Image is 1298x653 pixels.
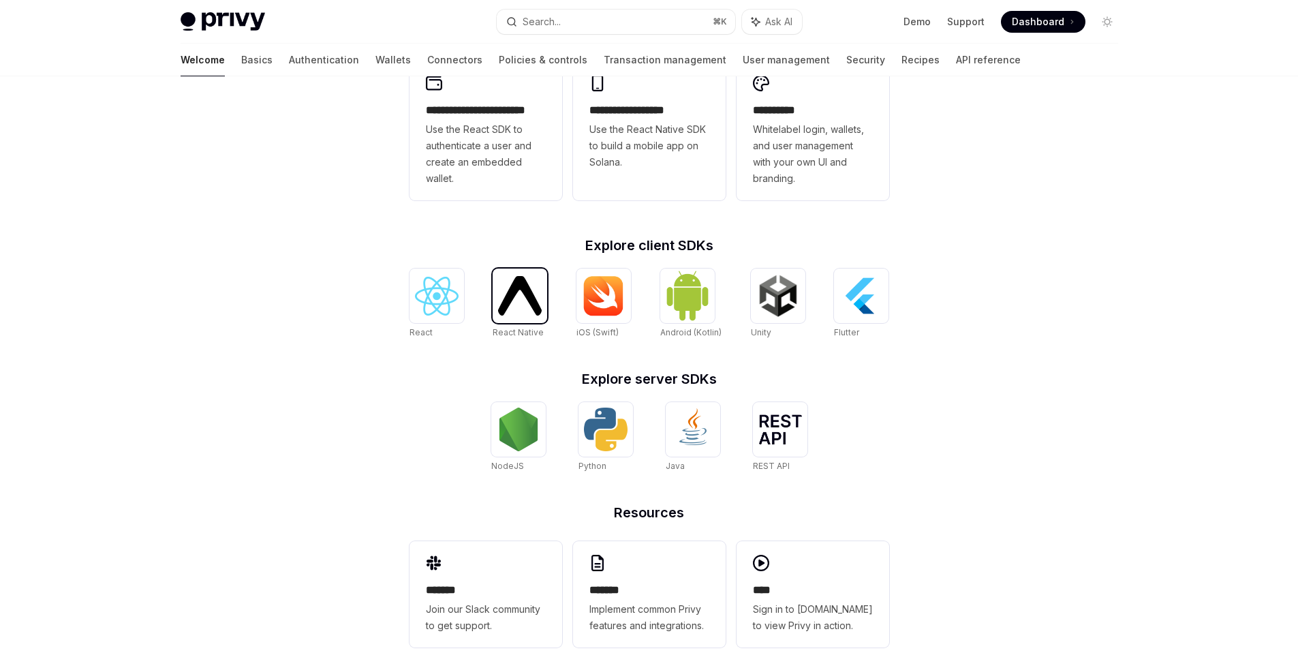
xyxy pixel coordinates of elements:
[765,15,792,29] span: Ask AI
[737,61,889,200] a: **** *****Whitelabel login, wallets, and user management with your own UI and branding.
[713,16,727,27] span: ⌘ K
[491,402,546,473] a: NodeJSNodeJS
[834,327,859,337] span: Flutter
[1096,11,1118,33] button: Toggle dark mode
[742,10,802,34] button: Ask AI
[499,44,587,76] a: Policies & controls
[497,408,540,451] img: NodeJS
[956,44,1021,76] a: API reference
[573,541,726,648] a: **** **Implement common Privy features and integrations.
[1001,11,1085,33] a: Dashboard
[751,327,771,337] span: Unity
[426,601,546,634] span: Join our Slack community to get support.
[578,402,633,473] a: PythonPython
[947,15,985,29] a: Support
[753,402,807,473] a: REST APIREST API
[737,541,889,648] a: ****Sign in to [DOMAIN_NAME] to view Privy in action.
[573,61,726,200] a: **** **** **** ***Use the React Native SDK to build a mobile app on Solana.
[753,601,873,634] span: Sign in to [DOMAIN_NAME] to view Privy in action.
[375,44,411,76] a: Wallets
[410,541,562,648] a: **** **Join our Slack community to get support.
[751,269,805,339] a: UnityUnity
[427,44,482,76] a: Connectors
[584,408,628,451] img: Python
[589,121,709,170] span: Use the React Native SDK to build a mobile app on Solana.
[241,44,273,76] a: Basics
[497,10,735,34] button: Search...⌘K
[839,274,883,318] img: Flutter
[410,372,889,386] h2: Explore server SDKs
[589,601,709,634] span: Implement common Privy features and integrations.
[743,44,830,76] a: User management
[289,44,359,76] a: Authentication
[498,276,542,315] img: React Native
[834,269,888,339] a: FlutterFlutter
[576,327,619,337] span: iOS (Swift)
[758,414,802,444] img: REST API
[753,121,873,187] span: Whitelabel login, wallets, and user management with your own UI and branding.
[753,461,790,471] span: REST API
[426,121,546,187] span: Use the React SDK to authenticate a user and create an embedded wallet.
[493,269,547,339] a: React NativeReact Native
[523,14,561,30] div: Search...
[671,408,715,451] img: Java
[578,461,606,471] span: Python
[660,269,722,339] a: Android (Kotlin)Android (Kotlin)
[604,44,726,76] a: Transaction management
[576,269,631,339] a: iOS (Swift)iOS (Swift)
[493,327,544,337] span: React Native
[181,12,265,31] img: light logo
[903,15,931,29] a: Demo
[582,275,625,316] img: iOS (Swift)
[410,239,889,252] h2: Explore client SDKs
[181,44,225,76] a: Welcome
[415,277,459,316] img: React
[410,506,889,519] h2: Resources
[410,327,433,337] span: React
[660,327,722,337] span: Android (Kotlin)
[846,44,885,76] a: Security
[666,402,720,473] a: JavaJava
[666,270,709,321] img: Android (Kotlin)
[901,44,940,76] a: Recipes
[491,461,524,471] span: NodeJS
[1012,15,1064,29] span: Dashboard
[410,269,464,339] a: ReactReact
[666,461,685,471] span: Java
[756,274,800,318] img: Unity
